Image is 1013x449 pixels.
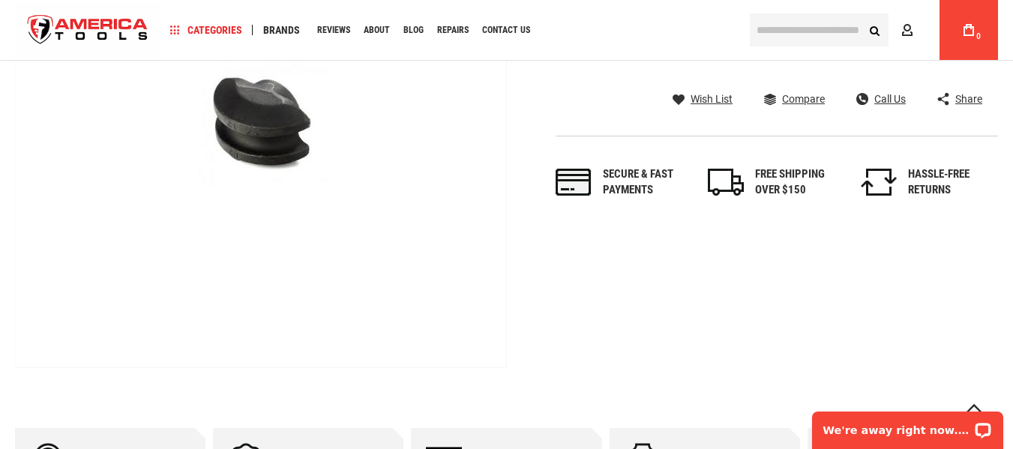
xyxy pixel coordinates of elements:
span: 0 [976,32,981,40]
span: Wish List [691,94,733,104]
a: Wish List [673,92,733,106]
span: Blog [403,25,424,34]
a: store logo [15,2,160,58]
a: Brands [256,20,307,40]
div: Secure & fast payments [603,166,693,199]
a: Call Us [856,92,906,106]
a: Compare [764,92,825,106]
a: Reviews [310,20,357,40]
a: Repairs [430,20,475,40]
span: Call Us [874,94,906,104]
a: Contact Us [475,20,537,40]
a: Categories [163,20,249,40]
span: About [364,25,390,34]
span: Categories [170,25,242,35]
img: America Tools [15,2,160,58]
img: returns [861,169,897,196]
img: payments [556,169,592,196]
span: Contact Us [482,25,530,34]
a: Blog [397,20,430,40]
span: Compare [782,94,825,104]
div: FREE SHIPPING OVER $150 [755,166,845,199]
button: Search [860,16,889,44]
iframe: LiveChat chat widget [802,402,1013,449]
span: Share [955,94,982,104]
span: Reviews [317,25,350,34]
a: About [357,20,397,40]
img: shipping [708,169,744,196]
span: Brands [263,25,300,35]
span: Repairs [437,25,469,34]
div: HASSLE-FREE RETURNS [908,166,998,199]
